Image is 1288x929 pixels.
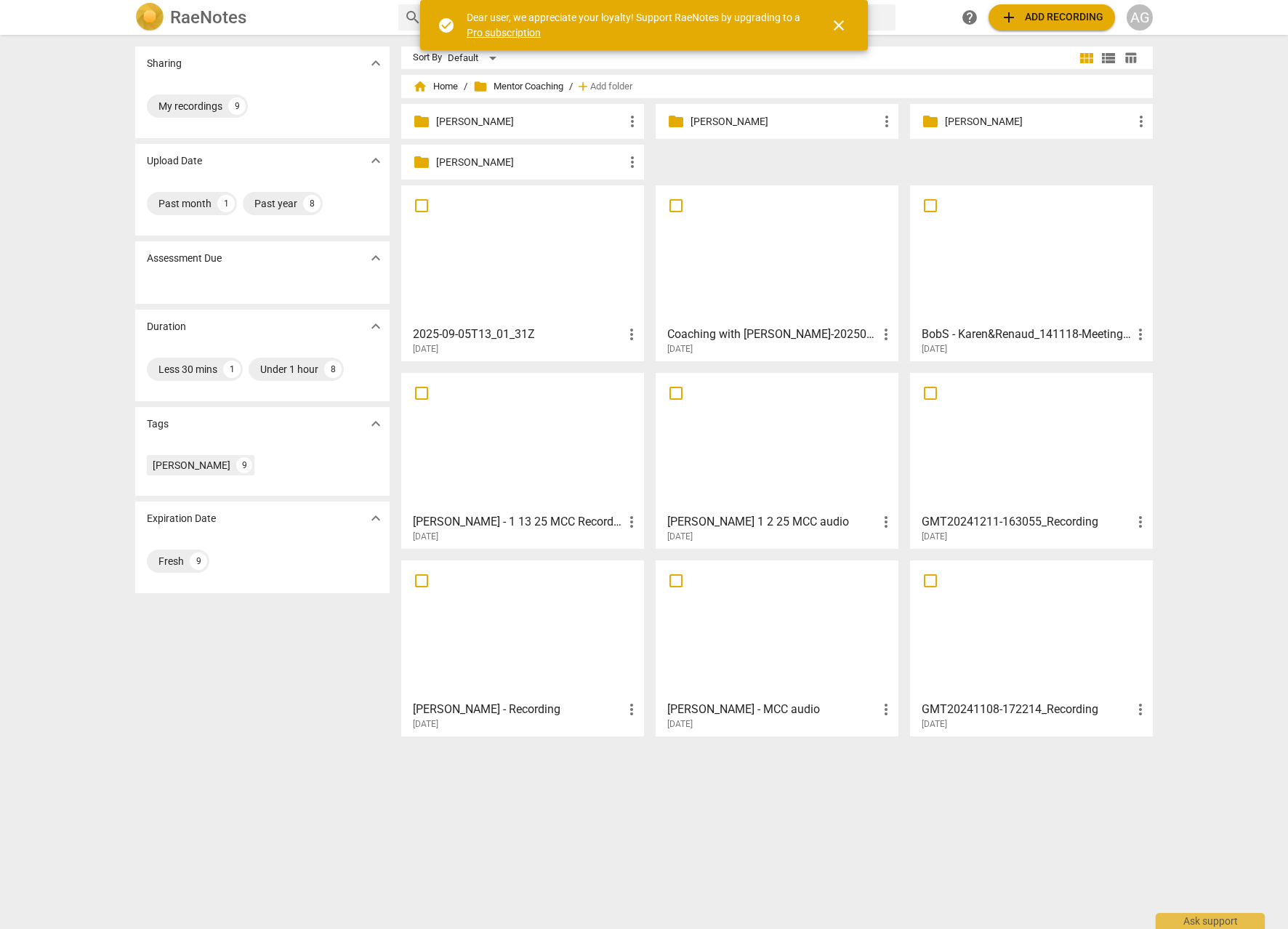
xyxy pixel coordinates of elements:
span: expand_more [367,55,385,72]
span: more_vert [877,326,895,343]
span: add [1000,9,1018,26]
span: table_chart [1124,51,1138,65]
button: Close [821,8,856,43]
span: [DATE] [413,718,438,731]
span: folder [473,79,488,94]
span: / [464,81,467,92]
span: Mentor Coaching [473,79,563,94]
span: more_vert [878,113,895,130]
span: more_vert [624,153,641,171]
span: folder [922,113,939,130]
a: [PERSON_NAME] 1 2 25 MCC audio[DATE] [661,378,893,542]
h3: Coaching with Elaine Lee-20250110_154601-Meeting Recording [667,326,877,343]
span: / [569,81,573,92]
h3: GMT20241211-163055_Recording [922,513,1132,531]
button: Show more [365,315,387,337]
div: Fresh [158,554,184,568]
span: [DATE] [413,531,438,543]
span: more_vert [1132,326,1149,343]
p: Sharing [147,56,182,71]
button: Upload [989,4,1115,31]
span: expand_more [367,510,385,527]
p: Assessment Due [147,251,222,266]
h3: GMT20241108-172214_Recording [922,701,1132,718]
span: close [830,17,848,34]
a: [PERSON_NAME] - MCC audio[DATE] [661,566,893,730]
span: more_vert [623,701,640,718]
span: add [576,79,590,94]
span: folder [667,113,685,130]
button: Show more [365,52,387,74]
p: AnnMarie Preik [436,114,624,129]
div: Past month [158,196,212,211]
a: LogoRaeNotes [135,3,387,32]
span: [DATE] [413,343,438,355]
span: Add folder [590,81,632,92]
a: Pro subscription [467,27,541,39]
a: GMT20241108-172214_Recording[DATE] [915,566,1148,730]
span: folder [413,113,430,130]
button: Show more [365,507,387,529]
p: Duration [147,319,186,334]
span: view_list [1100,49,1117,67]
span: [DATE] [667,531,693,543]
span: expand_more [367,249,385,267]
div: Default [448,47,502,70]
div: 1 [223,361,241,378]
span: Add recording [1000,9,1103,26]
span: search [404,9,422,26]
p: Kiley Lee [945,114,1132,129]
span: [DATE] [922,343,947,355]
h3: BobS - Karen&Renaud_141118-Meeting Recording [922,326,1132,343]
button: Tile view [1076,47,1098,69]
button: Show more [365,150,387,172]
span: [DATE] [667,343,693,355]
button: Table view [1119,47,1141,69]
span: more_vert [1132,513,1149,531]
div: Less 30 mins [158,362,217,377]
div: 8 [303,195,321,212]
h3: 2025-09-05T13_01_31Z [413,326,623,343]
div: 9 [236,457,252,473]
h3: Darla - 1 13 25 MCC Recording 2 [413,513,623,531]
p: Ruth Gouge [436,155,624,170]
button: List view [1098,47,1119,69]
span: more_vert [624,113,641,130]
div: 8 [324,361,342,378]
div: 1 [217,195,235,212]
span: more_vert [877,513,895,531]
span: more_vert [1132,701,1149,718]
div: Past year [254,196,297,211]
a: Coaching with [PERSON_NAME]-20250110_154601-Meeting Recording[DATE] [661,190,893,355]
button: Show more [365,247,387,269]
div: Under 1 hour [260,362,318,377]
span: more_vert [877,701,895,718]
a: 2025-09-05T13_01_31Z[DATE] [406,190,639,355]
a: GMT20241211-163055_Recording[DATE] [915,378,1148,542]
span: Home [413,79,458,94]
button: AG [1127,4,1153,31]
div: 9 [228,97,246,115]
img: Logo [135,3,164,32]
div: Dear user, we appreciate your loyalty! Support RaeNotes by upgrading to a [467,10,804,40]
a: Help [957,4,983,31]
span: more_vert [1132,113,1150,130]
span: expand_more [367,152,385,169]
p: Karen Altizer [691,114,878,129]
div: My recordings [158,99,222,113]
span: [DATE] [922,531,947,543]
h3: Bryan MCC - Recording [413,701,623,718]
span: [DATE] [922,718,947,731]
span: more_vert [623,326,640,343]
div: [PERSON_NAME] [153,458,230,472]
span: home [413,79,427,94]
a: BobS - Karen&Renaud_141118-Meeting Recording[DATE] [915,190,1148,355]
div: 9 [190,552,207,570]
span: expand_more [367,318,385,335]
h2: RaeNotes [170,7,246,28]
p: Tags [147,417,169,432]
span: more_vert [623,513,640,531]
h3: Jackie - MCC audio [667,701,877,718]
span: check_circle [438,17,455,34]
